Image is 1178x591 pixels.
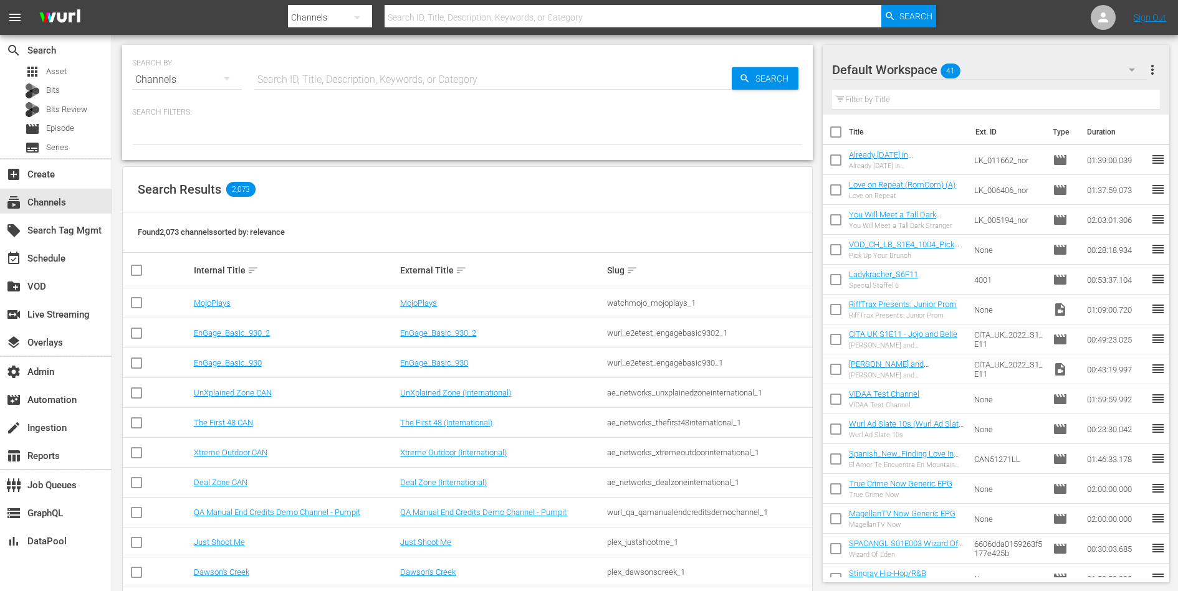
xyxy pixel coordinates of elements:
[1053,182,1068,197] span: Episode
[6,195,21,210] span: Channels
[1053,272,1068,287] span: Episode
[607,508,810,517] div: wurl_qa_qamanualendcreditsdemochannel_1
[849,222,964,230] div: You Will Meet a Tall Dark Stranger
[849,551,964,559] div: Wizard Of Eden
[400,298,437,308] a: MojoPlays
[849,311,957,319] div: RiffTrax Presents: Junior Prom
[46,103,87,116] span: Bits Review
[1082,205,1151,235] td: 02:03:01.306
[1151,301,1166,316] span: reorder
[849,281,918,290] div: Special Staffel 6
[1145,55,1160,85] button: more_vert
[1053,571,1068,586] span: Episode
[1053,242,1068,257] span: Episode
[1053,392,1068,407] span: Episode
[194,567,249,577] a: Dawson's Creek
[899,5,932,27] span: Search
[25,83,40,98] div: Bits
[6,335,21,350] span: Overlays
[400,478,487,487] a: Deal Zone (International)
[456,265,467,276] span: sort
[1082,265,1151,295] td: 00:53:37.104
[1082,354,1151,384] td: 00:43:19.997
[849,270,918,279] a: Ladykracher_S6F11
[46,84,60,97] span: Bits
[1053,422,1068,437] span: Episode
[607,328,810,338] div: wurl_e2etest_engagebasic9302_1
[968,115,1046,149] th: Ext. ID
[6,43,21,58] span: Search
[849,162,964,170] div: Already [DATE] in [GEOGRAPHIC_DATA]
[969,384,1048,414] td: None
[849,359,929,378] a: [PERSON_NAME] and [PERSON_NAME]
[969,354,1048,384] td: CITA_UK_2022_S1_E11
[1082,324,1151,354] td: 00:49:23.025
[607,418,810,427] div: ae_networks_thefirst48international_1
[969,324,1048,354] td: CITA_UK_2022_S1_E11
[1082,504,1151,534] td: 02:00:00.000
[1053,362,1068,377] span: Video
[46,65,67,78] span: Asset
[849,150,924,178] a: Already [DATE] in [GEOGRAPHIC_DATA] (RomCom) (A)
[7,10,22,25] span: menu
[6,307,21,322] span: Live Streaming
[849,180,955,189] a: Love on Repeat (RomCom) (A)
[6,420,21,435] span: Ingestion
[1082,384,1151,414] td: 01:59:59.992
[1151,451,1166,466] span: reorder
[6,364,21,379] span: Admin
[6,167,21,182] span: Create
[849,521,955,529] div: MagellanTV Now
[247,265,259,276] span: sort
[849,192,955,200] div: Love on Repeat
[194,263,397,278] div: Internal Title
[1151,511,1166,526] span: reorder
[194,537,245,547] a: Just Shoot Me
[25,64,40,79] span: Asset
[832,52,1147,87] div: Default Workspace
[969,444,1048,474] td: CAN51271LL
[732,67,798,90] button: Search
[849,115,968,149] th: Title
[607,537,810,547] div: plex_justshootme_1
[969,504,1048,534] td: None
[849,329,957,339] a: CITA UK S1E11 - Jojo and Belle
[969,414,1048,444] td: None
[849,252,964,260] div: Pick Up Your Brunch
[1151,152,1166,167] span: reorder
[1082,235,1151,265] td: 00:28:18.934
[969,235,1048,265] td: None
[194,298,231,308] a: MojoPlays
[849,389,919,399] a: VIDAA Test Channel
[849,479,952,488] a: True Crime Now Generic EPG
[1082,534,1151,564] td: 00:30:03.685
[25,121,40,136] span: Episode
[30,3,90,32] img: ans4CAIJ8jUAAAAAAAAAAAAAAAAAAAAAAAAgQb4GAAAAAAAAAAAAAAAAAAAAAAAAJMjXAAAAAAAAAAAAAAAAAAAAAAAAgAT5G...
[750,67,798,90] span: Search
[25,140,40,155] span: Series
[132,62,242,97] div: Channels
[6,534,21,549] span: DataPool
[1045,115,1080,149] th: Type
[400,567,456,577] a: Dawson's Creek
[969,265,1048,295] td: 4001
[1151,242,1166,257] span: reorder
[400,537,451,547] a: Just Shoot Me
[6,506,21,521] span: GraphQL
[1145,62,1160,77] span: more_vert
[1053,332,1068,347] span: Episode
[607,388,810,397] div: ae_networks_unxplainedzoneinternational_1
[1080,115,1154,149] th: Duration
[1053,452,1068,466] span: Episode
[849,539,963,557] a: SPACANGL S01E003 Wizard Of Eden
[1151,421,1166,436] span: reorder
[607,448,810,457] div: ae_networks_xtremeoutdoorinternational_1
[194,448,267,457] a: Xtreme Outdoor CAN
[849,461,964,469] div: El Amor Te Encuentra En Mountain View
[607,263,810,278] div: Slug
[226,182,256,197] span: 2,073
[849,371,964,379] div: [PERSON_NAME] and [PERSON_NAME]
[626,265,638,276] span: sort
[138,227,285,237] span: Found 2,073 channels sorted by: relevance
[1151,570,1166,585] span: reorder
